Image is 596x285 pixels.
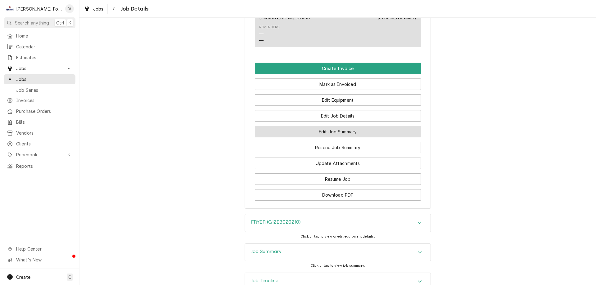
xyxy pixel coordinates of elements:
[259,25,280,44] div: Reminders
[4,117,75,127] a: Bills
[81,4,106,14] a: Jobs
[377,15,416,20] a: [PHONE_NUMBER]
[255,74,421,90] div: Button Group Row
[16,130,72,136] span: Vendors
[4,244,75,254] a: Go to Help Center
[245,244,431,261] div: Accordion Header
[255,5,421,47] div: Contact
[4,85,75,95] a: Job Series
[65,4,74,13] div: D(
[65,4,74,13] div: Derek Testa (81)'s Avatar
[68,274,71,280] span: C
[16,43,72,50] span: Calendar
[255,189,421,201] button: Download PDF
[16,256,72,263] span: What's New
[4,42,75,52] a: Calendar
[93,6,104,12] span: Jobs
[259,31,264,37] div: —
[251,278,278,284] h3: Job Timeline
[4,255,75,265] a: Go to What's New
[255,5,421,50] div: Client Contact List
[119,5,149,13] span: Job Details
[16,97,72,104] span: Invoices
[4,161,75,171] a: Reports
[259,25,280,30] div: Reminders
[251,219,300,225] h3: FRYER (G12EB020210)
[255,122,421,137] div: Button Group Row
[56,20,64,26] span: Ctrl
[255,63,421,74] button: Create Invoice
[255,90,421,106] div: Button Group Row
[310,264,365,268] span: Click or tap to view job summary.
[16,54,72,61] span: Estimates
[255,185,421,201] div: Button Group Row
[4,31,75,41] a: Home
[69,20,71,26] span: K
[16,65,63,72] span: Jobs
[6,4,14,13] div: Marshall Food Equipment Service's Avatar
[255,158,421,169] button: Update Attachments
[16,6,62,12] div: [PERSON_NAME] Food Equipment Service
[245,244,431,261] button: Accordion Details Expand Trigger
[16,119,72,125] span: Bills
[255,94,421,106] button: Edit Equipment
[255,63,421,201] div: Button Group
[255,153,421,169] div: Button Group Row
[16,108,72,114] span: Purchase Orders
[4,128,75,138] a: Vendors
[245,214,431,232] div: FRYER (G12EB020210)
[255,173,421,185] button: Resume Job
[4,17,75,28] button: Search anythingCtrlK
[255,126,421,137] button: Edit Job Summary
[4,106,75,116] a: Purchase Orders
[300,234,375,238] span: Click or tap to view or edit equipment details.
[16,246,72,252] span: Help Center
[255,137,421,153] div: Button Group Row
[259,37,264,44] div: —
[109,4,119,14] button: Navigate back
[4,63,75,73] a: Go to Jobs
[255,169,421,185] div: Button Group Row
[16,274,30,280] span: Create
[16,151,63,158] span: Pricebook
[255,110,421,122] button: Edit Job Details
[245,214,431,232] div: Accordion Header
[251,249,282,255] h3: Job Summary
[16,76,72,82] span: Jobs
[255,78,421,90] button: Mark as Invoiced
[16,163,72,169] span: Reports
[4,74,75,84] a: Jobs
[255,106,421,122] div: Button Group Row
[255,142,421,153] button: Resend Job Summary
[245,243,431,261] div: Job Summary
[16,33,72,39] span: Home
[15,20,49,26] span: Search anything
[255,63,421,74] div: Button Group Row
[16,140,72,147] span: Clients
[6,4,14,13] div: M
[4,139,75,149] a: Clients
[245,214,431,232] button: Accordion Details Expand Trigger
[4,95,75,105] a: Invoices
[4,149,75,160] a: Go to Pricebook
[4,52,75,63] a: Estimates
[16,87,72,93] span: Job Series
